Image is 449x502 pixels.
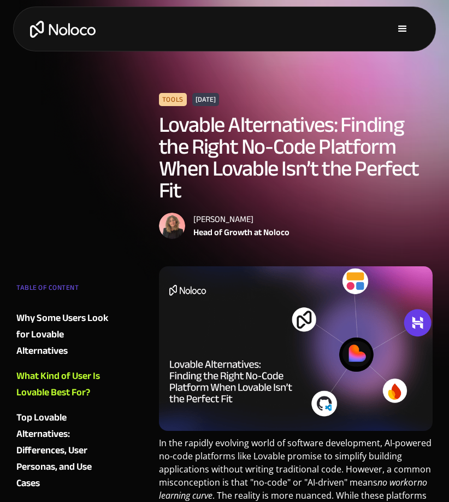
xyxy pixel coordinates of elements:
div: TABLE OF CONTENT [16,279,113,301]
div: Tools [159,93,187,106]
em: no learning curve [159,476,427,501]
a: What Kind of User Is Lovable Best For? [16,368,113,401]
div: menu [386,13,419,45]
div: [PERSON_NAME] [193,213,290,226]
a: Why Some Users Look for Lovable Alternatives [16,310,113,359]
em: no work [377,476,408,488]
h1: Lovable Alternatives: Finding the Right No-Code Platform When Lovable Isn’t the Perfect Fit [159,114,433,202]
div: [DATE] [192,93,219,106]
a: home [30,21,96,38]
div: Head of Growth at Noloco [193,226,290,239]
a: Top Lovable Alternatives: Differences, User Personas, and Use Cases‍ [16,410,113,492]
